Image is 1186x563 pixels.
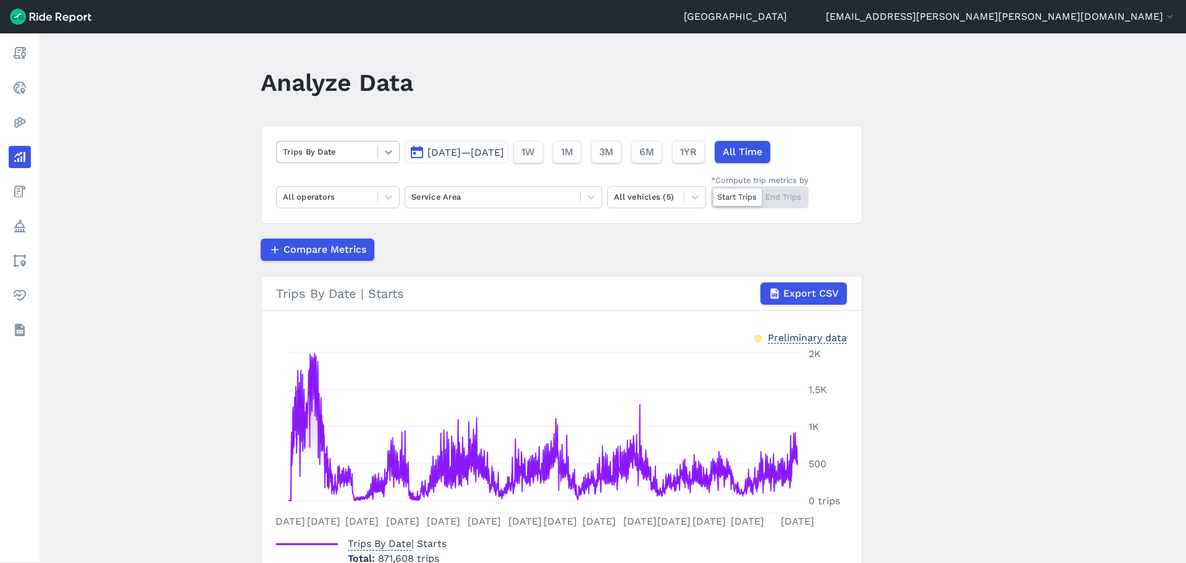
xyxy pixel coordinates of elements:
[715,141,770,163] button: All Time
[307,515,340,527] tspan: [DATE]
[809,384,827,396] tspan: 1.5K
[261,66,413,99] h1: Analyze Data
[781,515,814,527] tspan: [DATE]
[427,515,460,527] tspan: [DATE]
[9,215,31,237] a: Policy
[10,9,91,25] img: Ride Report
[672,141,705,163] button: 1YR
[261,239,374,261] button: Compare Metrics
[348,534,411,551] span: Trips By Date
[9,111,31,133] a: Heatmaps
[9,42,31,64] a: Report
[348,538,447,549] span: | Starts
[386,515,419,527] tspan: [DATE]
[508,515,542,527] tspan: [DATE]
[561,145,573,159] span: 1M
[468,515,501,527] tspan: [DATE]
[684,9,787,24] a: [GEOGRAPHIC_DATA]
[760,282,847,305] button: Export CSV
[427,146,504,158] span: [DATE]—[DATE]
[809,495,840,507] tspan: 0 trips
[731,515,764,527] tspan: [DATE]
[591,141,621,163] button: 3M
[809,348,821,360] tspan: 2K
[599,145,613,159] span: 3M
[809,421,819,433] tspan: 1K
[272,515,305,527] tspan: [DATE]
[9,319,31,341] a: Datasets
[623,515,657,527] tspan: [DATE]
[345,515,379,527] tspan: [DATE]
[9,180,31,203] a: Fees
[276,282,847,305] div: Trips By Date | Starts
[723,145,762,159] span: All Time
[9,146,31,168] a: Analyze
[639,145,654,159] span: 6M
[9,284,31,307] a: Health
[582,515,616,527] tspan: [DATE]
[9,250,31,272] a: Areas
[513,141,543,163] button: 1W
[826,9,1176,24] button: [EMAIL_ADDRESS][PERSON_NAME][PERSON_NAME][DOMAIN_NAME]
[657,515,691,527] tspan: [DATE]
[768,331,847,344] div: Preliminary data
[553,141,581,163] button: 1M
[631,141,662,163] button: 6M
[521,145,535,159] span: 1W
[711,174,809,186] div: *Compute trip metrics by
[405,141,508,163] button: [DATE]—[DATE]
[284,242,366,257] span: Compare Metrics
[680,145,697,159] span: 1YR
[692,515,726,527] tspan: [DATE]
[9,77,31,99] a: Realtime
[544,515,577,527] tspan: [DATE]
[783,286,839,301] span: Export CSV
[809,458,826,470] tspan: 500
